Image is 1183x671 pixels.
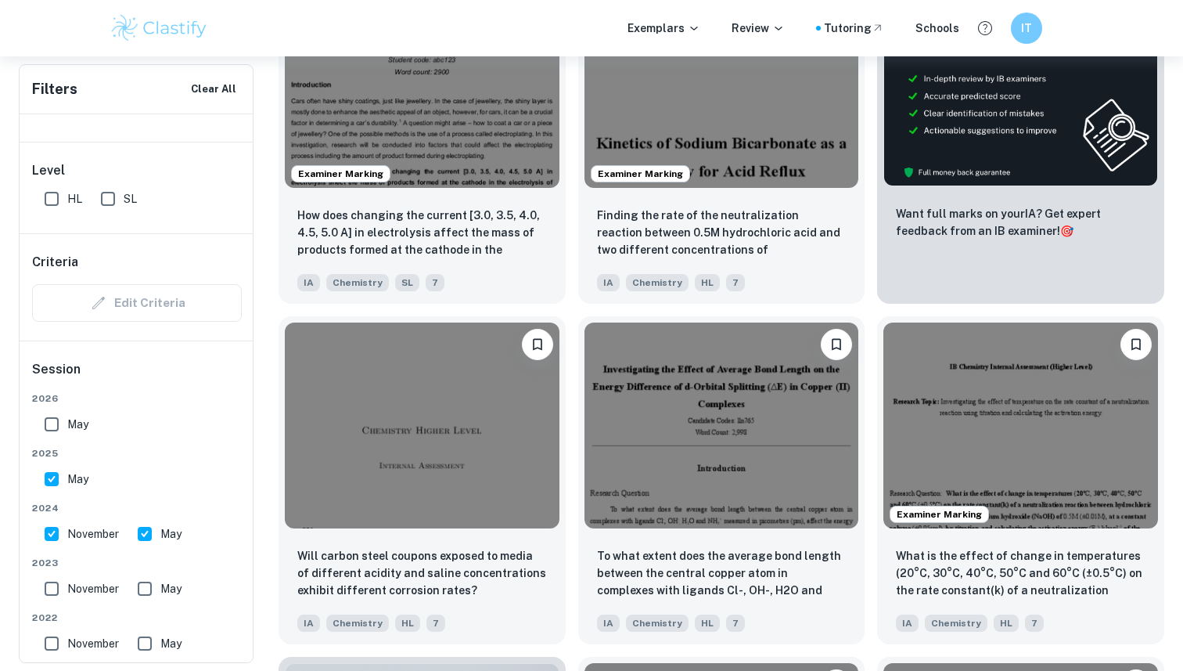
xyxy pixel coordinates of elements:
span: HL [67,190,82,207]
p: To what extent does the average bond length between the central copper atom in complexes with lig... [597,547,847,601]
span: HL [395,615,420,632]
h6: Level [32,161,242,180]
img: Chemistry IA example thumbnail: To what extent does the average bond len [584,323,859,529]
span: Chemistry [326,274,389,291]
button: Bookmark [1120,329,1152,360]
h6: Session [32,360,242,391]
span: SL [124,190,137,207]
span: 7 [726,274,745,291]
button: Help and Feedback [972,15,998,41]
span: November [67,635,119,652]
h6: Filters [32,78,77,100]
span: HL [695,274,720,291]
img: Chemistry IA example thumbnail: What is the effect of change in temperat [883,323,1158,529]
span: HL [994,615,1019,632]
p: What is the effect of change in temperatures (20°C, 30°C, 40°C, 50°C and 60°C (±0.5°C) on the rat... [896,547,1145,601]
button: Bookmark [522,329,553,360]
p: Finding the rate of the neutralization reaction between 0.5M hydrochloric acid and two different ... [597,207,847,260]
span: IA [597,274,620,291]
a: Examiner MarkingBookmarkWhat is the effect of change in temperatures (20°C, 30°C, 40°C, 50°C and ... [877,316,1164,644]
span: November [67,525,119,543]
span: May [67,471,88,488]
span: Chemistry [626,274,689,291]
span: Chemistry [925,615,987,632]
span: 2025 [32,446,242,460]
p: Will carbon steel coupons exposed to media of different acidity and saline concentrations exhibit... [297,547,547,599]
a: Schools [915,20,959,37]
button: IT [1011,13,1042,44]
span: IA [597,615,620,632]
p: Want full marks on your IA ? Get expert feedback from an IB examiner! [896,205,1145,240]
button: Bookmark [821,329,852,360]
p: Review [732,20,785,37]
span: November [67,580,119,597]
span: SL [395,274,419,291]
h6: IT [1018,20,1036,37]
span: 2023 [32,556,242,570]
span: Chemistry [626,615,689,632]
span: 7 [426,615,445,632]
span: 2026 [32,391,242,406]
div: Criteria filters are unavailable when searching by topic [32,284,242,322]
span: HL [695,615,720,632]
span: Examiner Marking [591,167,689,181]
span: Examiner Marking [890,507,988,521]
span: 7 [426,274,444,291]
span: IA [896,615,919,632]
span: 7 [726,615,745,632]
span: IA [297,274,320,291]
p: Exemplars [627,20,700,37]
p: How does changing the current [3.0, 3.5, 4.0, 4.5, 5.0 A] in electrolysis affect the mass of prod... [297,207,547,260]
span: 2024 [32,501,242,515]
span: May [160,580,182,597]
span: IA [297,615,320,632]
img: Clastify logo [110,13,209,44]
span: Examiner Marking [292,167,390,181]
span: 🎯 [1060,225,1073,237]
span: Chemistry [326,615,389,632]
a: BookmarkWill carbon steel coupons exposed to media of different acidity and saline concentrations... [279,316,566,644]
h6: Criteria [32,253,78,272]
span: 7 [1025,615,1044,632]
img: Chemistry IA example thumbnail: Will carbon steel coupons exposed to med [285,323,559,529]
span: May [160,635,182,652]
button: Clear All [187,78,240,101]
span: 2022 [32,611,242,625]
a: Tutoring [824,20,884,37]
span: May [160,525,182,543]
span: May [67,416,88,433]
a: BookmarkTo what extent does the average bond length between the central copper atom in complexes ... [578,316,865,644]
